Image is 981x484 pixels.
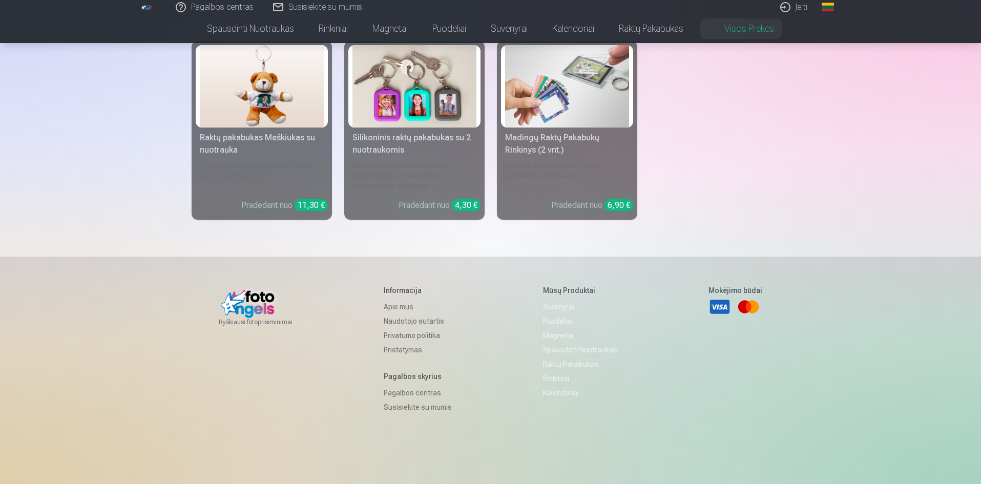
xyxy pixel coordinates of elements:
div: Pradedant nuo [551,199,633,212]
a: Naudotojo sutartis [384,314,452,328]
h5: Mokėjimo būdai [708,285,762,296]
h5: Informacija [384,285,452,296]
a: Puodeliai [543,314,617,328]
div: Mieli ir asmeniniai aksesuarai Jūsų Raktams ar Kuprinėms [196,160,328,191]
a: Raktų pakabukas [607,14,696,43]
div: Pradedant nuo [241,199,328,212]
a: Raktų pakabukas [543,357,617,371]
img: /fa1 [141,4,153,10]
a: Puodeliai [420,14,478,43]
h5: Mūsų produktai [543,285,617,296]
a: Magnetai [360,14,420,43]
img: Silikoninis raktų pakabukas su 2 nuotraukomis [352,45,476,128]
img: Madingų Raktų Pakabukų Rinkinys (2 vnt.) [505,45,629,128]
div: Silikoninis raktų pakabukas su 2 nuotraukomis [348,132,481,156]
img: Raktų pakabukas Meškiukas su nuotrauka [200,45,324,128]
p: Ryškiausi fotoprisiminimai [219,318,293,326]
div: Madingų Raktų Pakabukų Rinkinys (2 vnt.) [501,132,633,156]
a: Susisiekite su mumis [384,400,452,414]
a: Suvenyrai [543,300,617,314]
a: Raktų pakabukas Meškiukas su nuotraukaRaktų pakabukas Meškiukas su nuotraukaMieli ir asmeniniai a... [192,41,332,220]
a: Apie mus [384,300,452,314]
h5: Pagalbos skyrius [384,371,452,382]
a: Suvenyrai [478,14,540,43]
div: Pradedant nuo [399,199,481,212]
a: Rinkiniai [543,371,617,386]
a: Madingų Raktų Pakabukų Rinkinys (2 vnt.)Madingų Raktų Pakabukų Rinkinys (2 vnt.)Įneškite asmenišk... [497,41,637,220]
a: Kalendoriai [540,14,607,43]
div: Raktų pakabukas Meškiukas su nuotrauka [196,132,328,156]
div: 4,30 € [452,199,481,211]
div: 6,90 € [604,199,633,211]
div: Įneškite asmeniškumo į savo kasdienius aksesuarus [501,160,633,191]
a: Spausdinti nuotraukas [543,343,617,357]
a: Magnetai [543,328,617,343]
div: Nešiokite savo raktus stilingai organizuotus ir dekoruotus asmeninėmis detalėmis [348,160,481,191]
a: Spausdinti nuotraukas [195,14,306,43]
div: 11,30 € [295,199,328,211]
a: Privatumo politika [384,328,452,343]
a: Kalendoriai [543,386,617,400]
a: Visos prekės [696,14,786,43]
a: Pristatymas [384,343,452,357]
a: Visa [708,296,731,318]
a: Silikoninis raktų pakabukas su 2 nuotraukomisSilikoninis raktų pakabukas su 2 nuotraukomisNešioki... [344,41,485,220]
a: Mastercard [737,296,760,318]
a: Rinkiniai [306,14,360,43]
a: Pagalbos centras [384,386,452,400]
